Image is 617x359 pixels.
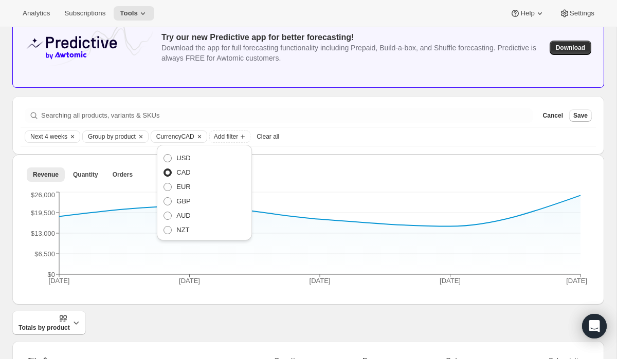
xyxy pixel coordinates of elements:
[156,133,194,141] span: Currency CAD
[49,277,70,285] tspan: [DATE]
[58,6,112,21] button: Subscriptions
[33,171,59,179] span: Revenue
[48,271,55,278] tspan: $0
[179,277,200,285] tspan: [DATE]
[30,133,67,141] span: Next 4 weeks
[176,183,190,191] span: EUR
[176,168,190,176] span: CAD
[570,9,594,17] span: Settings
[88,133,136,141] span: Group by product
[161,33,354,42] span: Try our new Predictive app for better forecasting!
[539,109,567,122] button: Cancel
[176,212,190,219] span: AUD
[27,167,65,182] button: Revenue
[31,191,55,199] tspan: $26,000
[573,111,588,120] span: Save
[83,131,136,142] button: Group by product
[16,6,56,21] button: Analytics
[12,311,86,335] button: Totals by product
[21,185,596,296] div: Revenue
[113,171,133,179] span: Orders
[31,230,55,237] tspan: $13,000
[114,6,154,21] button: Tools
[209,130,250,143] button: Add filter
[73,171,98,179] span: Quantity
[31,209,55,217] tspan: $19,500
[19,314,70,332] span: Totals by product
[67,131,78,142] button: Clear
[569,109,592,122] button: Save
[582,314,607,338] div: Open Intercom Messenger
[151,131,194,142] button: Currency ,CAD
[161,43,541,63] div: Download the app for full forecasting functionality including Prepaid, Build-a-box, and Shuffle f...
[550,41,591,55] button: Download
[25,131,67,142] button: Next 4 weeks
[120,9,138,17] span: Tools
[504,6,551,21] button: Help
[252,130,283,143] button: Clear all
[176,197,190,205] span: GBP
[543,111,563,120] span: Cancel
[310,277,331,285] tspan: [DATE]
[176,154,190,162] span: USD
[520,9,534,17] span: Help
[23,9,50,17] span: Analytics
[214,133,238,141] span: Add filter
[176,226,189,234] span: NZT
[553,6,601,21] button: Settings
[64,9,105,17] span: Subscriptions
[257,133,279,141] span: Clear all
[440,277,461,285] tspan: [DATE]
[194,131,205,142] button: Clear
[34,250,55,258] tspan: $6,500
[41,108,533,123] input: Searching all products, variants & SKUs
[556,44,585,52] span: Download
[136,131,146,142] button: Clear
[566,277,587,285] tspan: [DATE]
